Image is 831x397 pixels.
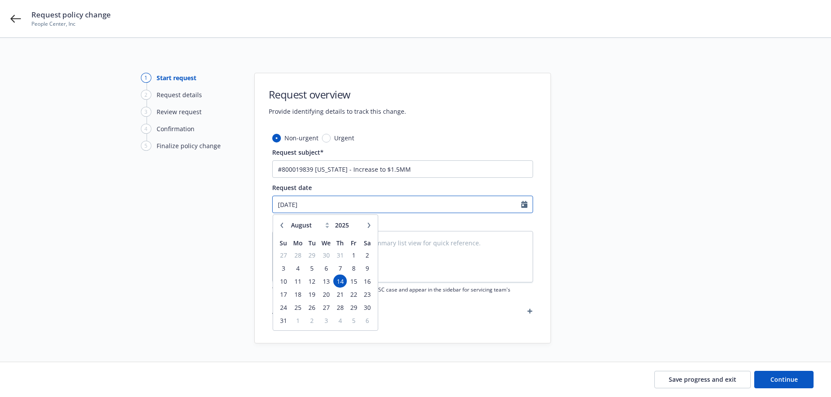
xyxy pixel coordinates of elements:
span: 12 [306,276,318,287]
td: 26 [305,301,319,314]
td: 13 [319,275,333,288]
span: Fr [351,239,356,247]
span: Request subject* [272,148,324,156]
td: 10 [277,275,290,288]
td: 4 [290,261,305,275]
span: 28 [334,302,346,313]
td: 31 [333,248,347,261]
span: Attach request reference materials [272,307,375,316]
span: 5 [348,315,359,326]
td: 28 [333,301,347,314]
td: 21 [333,288,347,301]
div: Confirmation [157,124,195,133]
span: 21 [334,289,346,300]
input: Non-urgent [272,134,281,143]
td: 24 [277,301,290,314]
span: Non-urgent [284,133,318,143]
td: 6 [319,261,333,275]
span: 2 [362,250,373,261]
td: 31 [277,314,290,327]
input: MM/DD/YYYY [273,196,521,213]
td: 30 [319,248,333,261]
td: 8 [347,261,360,275]
button: Save progress and exit [654,371,751,388]
td: 5 [305,261,319,275]
span: 31 [277,315,289,326]
span: Sa [364,239,371,247]
span: Tu [308,239,316,247]
td: 25 [290,301,305,314]
td: 14 [333,275,347,288]
span: 24 [277,302,289,313]
div: 3 [141,107,151,117]
td: 27 [277,248,290,261]
div: Request details [157,90,202,99]
td: 23 [361,288,374,301]
input: Urgent [322,134,331,143]
svg: Calendar [521,201,527,208]
span: Mo [293,239,303,247]
span: 5 [306,263,318,274]
span: 29 [348,302,359,313]
div: Start request [157,73,196,82]
span: 22 [348,289,359,300]
button: Continue [754,371,814,388]
td: 18 [290,288,305,301]
td: 29 [305,248,319,261]
td: 22 [347,288,360,301]
span: No files attached. [272,320,533,329]
input: The subject will appear in the summary list view for quick reference. [272,160,533,178]
div: 4 [141,124,151,134]
td: 28 [290,248,305,261]
td: 1 [290,314,305,327]
span: 16 [362,276,373,287]
span: 23 [362,289,373,300]
td: 12 [305,275,319,288]
td: 16 [361,275,374,288]
span: 3 [277,263,289,274]
span: We [321,239,331,247]
span: 30 [362,302,373,313]
span: 20 [320,289,332,300]
span: 4 [334,315,346,326]
span: Request date [272,183,312,192]
td: 7 [333,261,347,275]
span: 27 [320,302,332,313]
span: Th [336,239,344,247]
span: 17 [277,289,289,300]
span: 3 [320,315,332,326]
h1: Request overview [269,87,406,102]
td: 4 [333,314,347,327]
td: 30 [361,301,374,314]
span: Urgent [334,133,354,143]
td: 3 [319,314,333,327]
span: Continue [770,375,798,383]
span: 13 [320,276,332,287]
span: 15 [348,276,359,287]
span: 25 [291,302,304,313]
span: 19 [306,289,318,300]
td: 20 [319,288,333,301]
span: 1 [291,315,304,326]
div: 2 [141,90,151,100]
span: 4 [291,263,304,274]
span: This information will be populated into the SSC case and appear in the sidebar for servicing team... [272,286,533,301]
span: 29 [306,250,318,261]
span: 31 [334,250,346,261]
td: 3 [277,261,290,275]
span: People Center, Inc [31,20,111,28]
span: 1 [348,250,359,261]
td: 9 [361,261,374,275]
span: 14 [334,276,346,287]
td: 19 [305,288,319,301]
div: Finalize policy change [157,141,221,150]
div: 1 [141,73,151,83]
td: 2 [305,314,319,327]
td: 17 [277,288,290,301]
td: 15 [347,275,360,288]
span: 7 [334,263,346,274]
span: Request summary [272,219,326,227]
td: 5 [347,314,360,327]
div: Review request [157,107,202,116]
